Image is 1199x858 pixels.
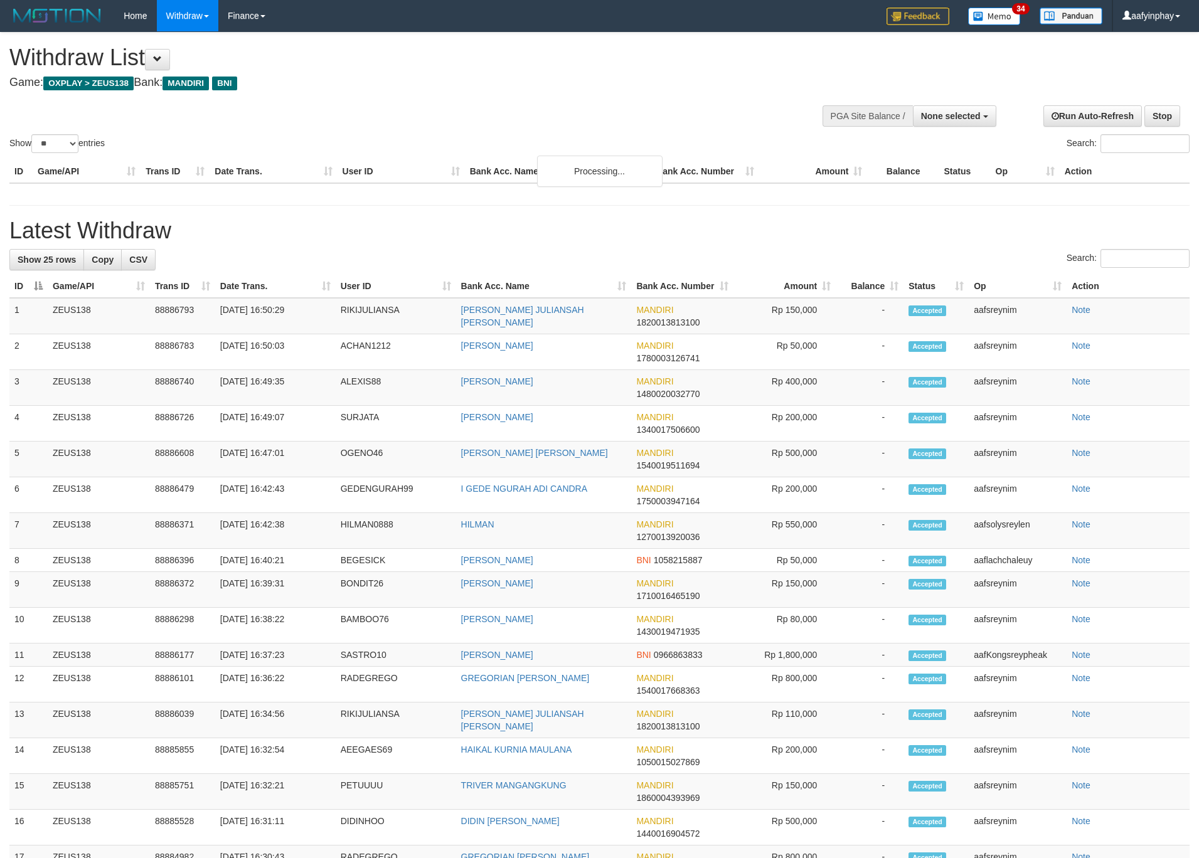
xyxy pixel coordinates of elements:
td: aafsreynim [969,572,1067,608]
td: Rp 500,000 [733,442,836,477]
td: [DATE] 16:38:22 [215,608,336,643]
span: Accepted [909,579,946,590]
th: User ID: activate to sort column ascending [336,275,456,298]
span: Accepted [909,520,946,531]
td: [DATE] 16:50:29 [215,298,336,334]
span: MANDIRI [636,614,673,624]
a: TRIVER MANGANGKUNG [461,780,567,790]
a: HILMAN [461,519,494,529]
span: Accepted [909,745,946,756]
a: Note [1072,650,1090,660]
td: aafsreynim [969,477,1067,513]
td: HILMAN0888 [336,513,456,549]
td: 88886177 [150,643,215,667]
td: aafKongsreypheak [969,643,1067,667]
span: MANDIRI [636,519,673,529]
td: GEDENGURAH99 [336,477,456,513]
td: - [836,442,903,477]
th: Bank Acc. Number [651,160,759,183]
span: Copy 0966863833 to clipboard [654,650,703,660]
a: [PERSON_NAME] [461,555,533,565]
th: ID [9,160,33,183]
th: Amount: activate to sort column ascending [733,275,836,298]
td: aafsreynim [969,810,1067,845]
a: Note [1072,578,1090,588]
td: ZEUS138 [48,334,150,370]
td: 5 [9,442,48,477]
td: 12 [9,667,48,702]
a: [PERSON_NAME] JULIANSAH [PERSON_NAME] [461,709,584,731]
th: Game/API [33,160,141,183]
a: GREGORIAN [PERSON_NAME] [461,673,590,683]
td: ZEUS138 [48,702,150,738]
td: 88886740 [150,370,215,406]
th: Game/API: activate to sort column ascending [48,275,150,298]
td: 88885528 [150,810,215,845]
th: Date Trans.: activate to sort column ascending [215,275,336,298]
td: Rp 50,000 [733,549,836,572]
a: Note [1072,780,1090,790]
td: Rp 500,000 [733,810,836,845]
td: 4 [9,406,48,442]
td: 9 [9,572,48,608]
span: Accepted [909,413,946,423]
td: aafsreynim [969,370,1067,406]
a: Note [1072,709,1090,719]
span: MANDIRI [636,305,673,315]
td: 13 [9,702,48,738]
h1: Withdraw List [9,45,787,70]
td: 16 [9,810,48,845]
td: ZEUS138 [48,549,150,572]
td: - [836,406,903,442]
td: [DATE] 16:39:31 [215,572,336,608]
td: 11 [9,643,48,667]
div: Processing... [537,156,663,187]
td: 88886793 [150,298,215,334]
a: Note [1072,519,1090,529]
td: - [836,643,903,667]
a: [PERSON_NAME] [461,341,533,351]
h1: Latest Withdraw [9,218,1190,243]
td: Rp 200,000 [733,477,836,513]
span: Copy 1750003947164 to clipboard [636,496,700,506]
span: Copy 1270013920036 to clipboard [636,532,700,542]
td: - [836,298,903,334]
td: 88886726 [150,406,215,442]
td: 88886039 [150,702,215,738]
h4: Game: Bank: [9,77,787,89]
th: Status [939,160,990,183]
a: [PERSON_NAME] [461,412,533,422]
span: MANDIRI [636,376,673,386]
td: - [836,477,903,513]
span: MANDIRI [636,780,673,790]
td: [DATE] 16:42:38 [215,513,336,549]
span: Copy 1480020032770 to clipboard [636,389,700,399]
td: ZEUS138 [48,406,150,442]
th: Op [991,160,1060,183]
td: PETUUUU [336,774,456,810]
span: Copy 1340017506600 to clipboard [636,425,700,435]
span: 34 [1012,3,1029,14]
td: [DATE] 16:40:21 [215,549,336,572]
span: MANDIRI [636,578,673,588]
label: Search: [1067,249,1190,268]
td: SURJATA [336,406,456,442]
img: Button%20Memo.svg [968,8,1021,25]
td: 14 [9,738,48,774]
span: Copy 1860004393969 to clipboard [636,793,700,803]
span: Accepted [909,341,946,352]
label: Show entries [9,134,105,153]
td: [DATE] 16:49:07 [215,406,336,442]
a: Note [1072,555,1090,565]
a: [PERSON_NAME] [PERSON_NAME] [461,448,608,458]
td: 88886396 [150,549,215,572]
a: Note [1072,376,1090,386]
td: BAMBOO76 [336,608,456,643]
a: Run Auto-Refresh [1043,105,1142,127]
a: Note [1072,412,1090,422]
td: [DATE] 16:50:03 [215,334,336,370]
span: Copy 1780003126741 to clipboard [636,353,700,363]
td: - [836,738,903,774]
a: HAIKAL KURNIA MAULANA [461,744,572,755]
td: 15 [9,774,48,810]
